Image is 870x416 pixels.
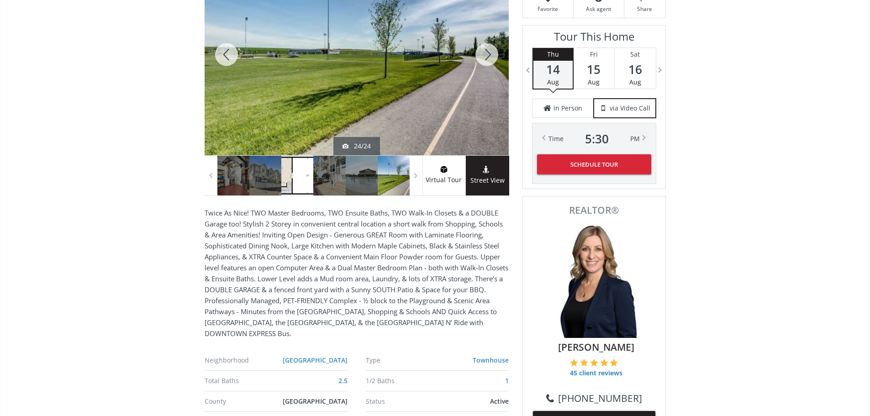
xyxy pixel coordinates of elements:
div: County [205,398,280,405]
img: 2 of 5 stars [580,358,588,367]
span: REALTOR® [533,205,655,215]
button: Schedule Tour [537,154,651,174]
span: 14 [533,63,573,76]
p: Twice As Nice! TWO Master Bedrooms, TWO Ensuite Baths, TWO Walk-In Closets & a DOUBLE Garage too!... [205,207,509,339]
img: 1 of 5 stars [570,358,578,367]
span: Street View [466,175,509,186]
span: Active [490,397,509,405]
span: via Video Call [610,104,650,113]
span: Share [629,5,661,13]
span: 15 [574,63,614,76]
div: Time PM [548,132,640,145]
a: virtual tour iconVirtual Tour [422,156,466,195]
span: [GEOGRAPHIC_DATA] [283,397,348,405]
img: 3 of 5 stars [590,358,598,367]
span: 16 [615,63,656,76]
div: Thu [533,48,573,61]
img: Photo of Julie Clark [548,220,640,338]
div: Neighborhood [205,357,280,363]
span: 45 client reviews [570,369,622,378]
div: Fri [574,48,614,61]
span: Favorite [527,5,569,13]
a: [GEOGRAPHIC_DATA] [283,356,348,364]
a: Townhouse [473,356,509,364]
div: 1/2 Baths [366,378,442,384]
span: Virtual Tour [422,175,465,185]
span: [PERSON_NAME] [538,340,655,354]
a: 1 [505,376,509,385]
div: Total Baths [205,378,280,384]
span: in Person [554,104,582,113]
div: Sat [615,48,656,61]
img: virtual tour icon [439,166,448,173]
a: [PHONE_NUMBER] [546,391,642,405]
span: Ask agent [578,5,619,13]
span: 5 : 30 [585,132,609,145]
span: Aug [547,78,559,86]
img: 5 of 5 stars [610,358,618,367]
div: 24/24 [343,142,371,151]
div: Status [366,398,442,405]
a: 2.5 [338,376,348,385]
span: Aug [629,78,641,86]
div: Type [366,357,442,363]
h3: Tour This Home [532,30,656,47]
span: Aug [588,78,600,86]
img: 4 of 5 stars [600,358,608,367]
